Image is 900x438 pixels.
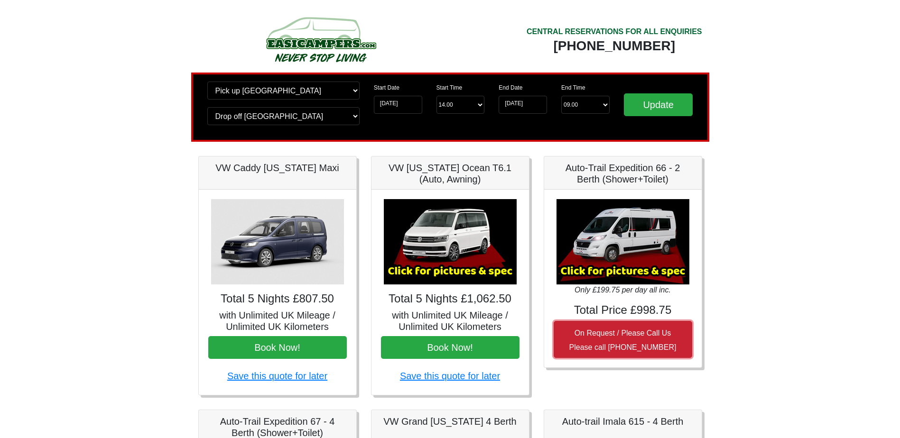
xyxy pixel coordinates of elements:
[575,286,671,294] i: Only £199.75 per day all inc.
[561,83,585,92] label: End Time
[208,162,347,173] h5: VW Caddy [US_STATE] Maxi
[624,93,693,116] input: Update
[569,329,677,351] small: On Request / Please Call Us Please call [PHONE_NUMBER]
[208,292,347,306] h4: Total 5 Nights £807.50
[381,292,520,306] h4: Total 5 Nights £1,062.50
[211,199,344,284] img: VW Caddy California Maxi
[554,303,692,317] h4: Total Price £998.75
[381,310,520,332] h5: with Unlimited UK Mileage / Unlimited UK Kilometers
[499,96,547,114] input: Return Date
[231,13,411,65] img: campers-checkout-logo.png
[527,26,702,37] div: CENTRAL RESERVATIONS FOR ALL ENQUIRIES
[381,336,520,359] button: Book Now!
[374,96,422,114] input: Start Date
[436,83,463,92] label: Start Time
[554,321,692,358] button: On Request / Please Call UsPlease call [PHONE_NUMBER]
[384,199,517,284] img: VW California Ocean T6.1 (Auto, Awning)
[554,162,692,185] h5: Auto-Trail Expedition 66 - 2 Berth (Shower+Toilet)
[208,310,347,332] h5: with Unlimited UK Mileage / Unlimited UK Kilometers
[400,371,500,381] a: Save this quote for later
[527,37,702,55] div: [PHONE_NUMBER]
[374,83,399,92] label: Start Date
[499,83,522,92] label: End Date
[381,416,520,427] h5: VW Grand [US_STATE] 4 Berth
[554,416,692,427] h5: Auto-trail Imala 615 - 4 Berth
[557,199,689,284] img: Auto-Trail Expedition 66 - 2 Berth (Shower+Toilet)
[381,162,520,185] h5: VW [US_STATE] Ocean T6.1 (Auto, Awning)
[208,336,347,359] button: Book Now!
[227,371,327,381] a: Save this quote for later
